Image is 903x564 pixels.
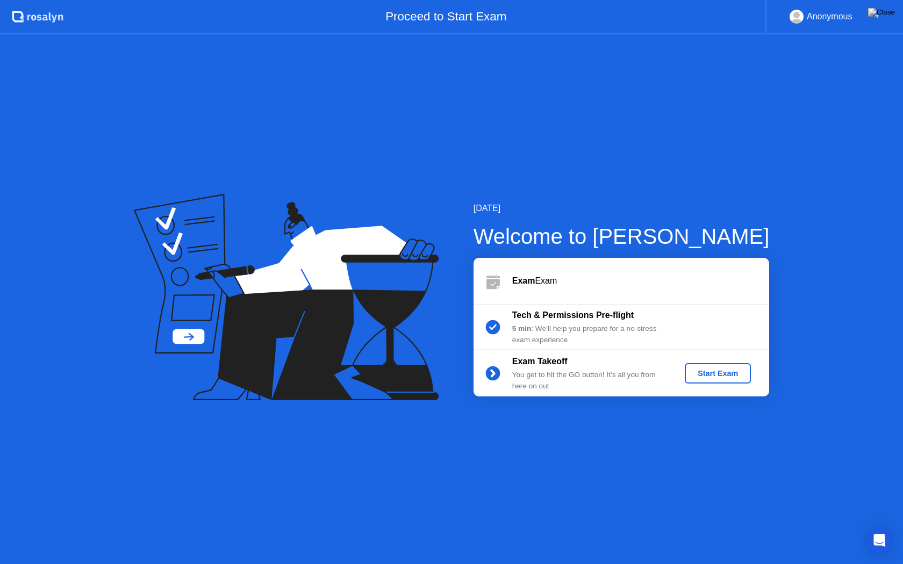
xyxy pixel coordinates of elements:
[868,8,895,17] img: Close
[512,276,535,285] b: Exam
[807,10,852,24] div: Anonymous
[474,220,770,252] div: Welcome to [PERSON_NAME]
[512,324,532,332] b: 5 min
[512,370,667,392] div: You get to hit the GO button! It’s all you from here on out
[866,527,892,553] div: Open Intercom Messenger
[512,310,634,320] b: Tech & Permissions Pre-flight
[474,202,770,215] div: [DATE]
[512,274,769,287] div: Exam
[512,323,667,345] div: : We’ll help you prepare for a no-stress exam experience
[689,369,747,378] div: Start Exam
[512,357,568,366] b: Exam Takeoff
[685,363,751,384] button: Start Exam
